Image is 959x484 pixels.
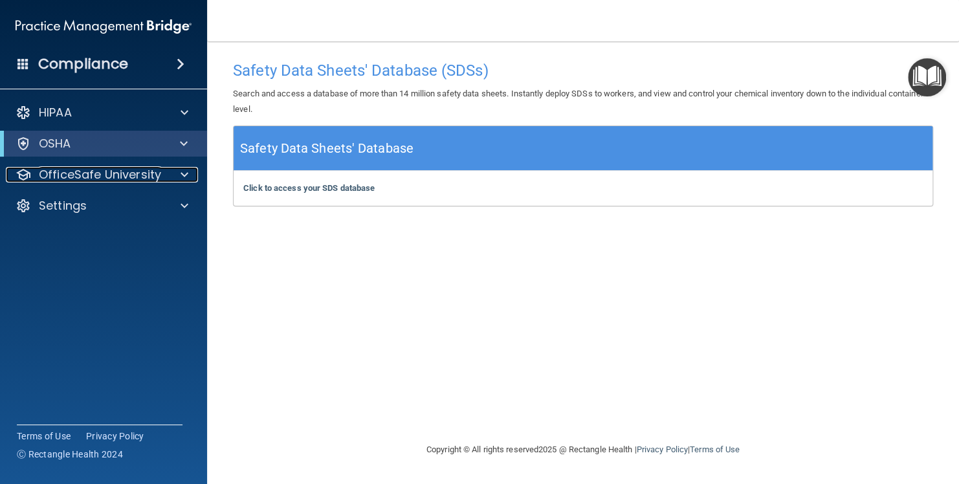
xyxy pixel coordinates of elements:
[16,198,188,214] a: Settings
[347,429,819,470] div: Copyright © All rights reserved 2025 @ Rectangle Health | |
[39,198,87,214] p: Settings
[17,430,71,443] a: Terms of Use
[16,167,188,182] a: OfficeSafe University
[39,167,161,182] p: OfficeSafe University
[39,136,71,151] p: OSHA
[243,183,375,193] a: Click to access your SDS database
[16,105,188,120] a: HIPAA
[86,430,144,443] a: Privacy Policy
[240,137,413,160] h5: Safety Data Sheets' Database
[636,445,687,454] a: Privacy Policy
[17,448,123,461] span: Ⓒ Rectangle Health 2024
[233,62,933,79] h4: Safety Data Sheets' Database (SDSs)
[38,55,128,73] h4: Compliance
[908,58,946,96] button: Open Resource Center
[16,136,188,151] a: OSHA
[16,14,192,39] img: PMB logo
[690,445,740,454] a: Terms of Use
[736,393,943,444] iframe: Drift Widget Chat Controller
[233,86,933,117] p: Search and access a database of more than 14 million safety data sheets. Instantly deploy SDSs to...
[39,105,72,120] p: HIPAA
